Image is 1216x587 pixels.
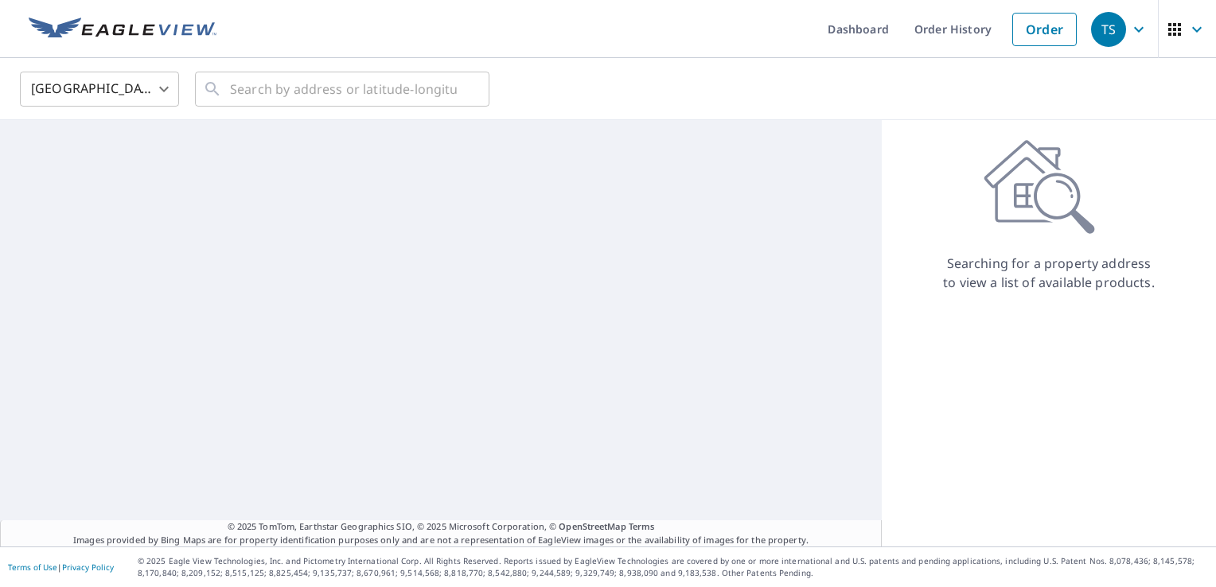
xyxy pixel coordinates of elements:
img: EV Logo [29,17,216,41]
a: Order [1012,13,1077,46]
a: Terms of Use [8,562,57,573]
div: [GEOGRAPHIC_DATA] [20,67,179,111]
p: © 2025 Eagle View Technologies, Inc. and Pictometry International Corp. All Rights Reserved. Repo... [138,555,1208,579]
a: OpenStreetMap [559,520,626,532]
input: Search by address or latitude-longitude [230,67,457,111]
span: © 2025 TomTom, Earthstar Geographics SIO, © 2025 Microsoft Corporation, © [228,520,655,534]
div: TS [1091,12,1126,47]
a: Terms [629,520,655,532]
p: | [8,562,114,572]
p: Searching for a property address to view a list of available products. [942,254,1156,292]
a: Privacy Policy [62,562,114,573]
